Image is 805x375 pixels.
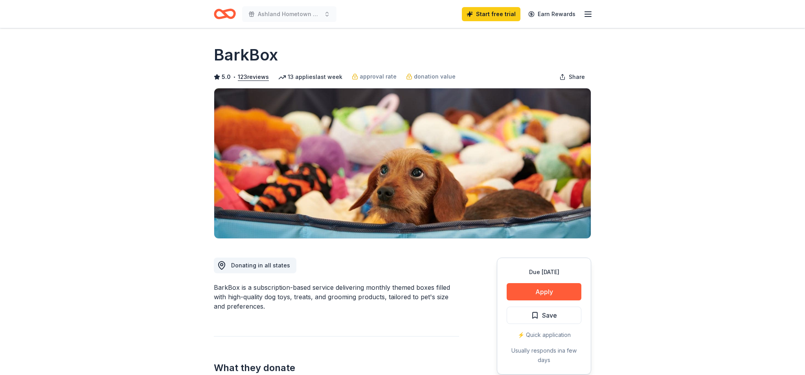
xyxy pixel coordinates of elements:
[507,267,581,277] div: Due [DATE]
[258,9,321,19] span: Ashland Hometown Chirstmas
[214,283,459,311] div: BarkBox is a subscription-based service delivering monthly themed boxes filled with high-quality ...
[238,72,269,82] button: 123reviews
[507,330,581,340] div: ⚡️ Quick application
[214,44,278,66] h1: BarkBox
[242,6,336,22] button: Ashland Hometown Chirstmas
[507,307,581,324] button: Save
[352,72,397,81] a: approval rate
[233,74,236,80] span: •
[214,88,591,238] img: Image for BarkBox
[507,283,581,300] button: Apply
[406,72,456,81] a: donation value
[462,7,520,21] a: Start free trial
[360,72,397,81] span: approval rate
[542,310,557,320] span: Save
[553,69,591,85] button: Share
[507,346,581,365] div: Usually responds in a few days
[569,72,585,82] span: Share
[222,72,231,82] span: 5.0
[278,72,342,82] div: 13 applies last week
[231,262,290,269] span: Donating in all states
[414,72,456,81] span: donation value
[214,362,459,374] h2: What they donate
[524,7,580,21] a: Earn Rewards
[214,5,236,23] a: Home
